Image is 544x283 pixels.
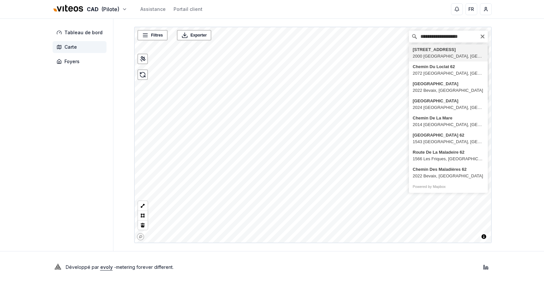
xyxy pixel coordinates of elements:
[53,262,63,272] img: Evoly Logo
[174,6,202,13] a: Portail client
[413,149,484,156] div: Route De La Maladeire 62
[101,5,119,13] span: (Pilote)
[413,121,484,128] div: 2014 [GEOGRAPHIC_DATA], [GEOGRAPHIC_DATA]
[413,98,484,104] div: [GEOGRAPHIC_DATA]
[53,2,127,16] button: CAD(Pilote)
[64,29,103,36] span: Tableau de bord
[413,87,484,94] div: 2022 Bevaix, [GEOGRAPHIC_DATA]
[138,211,148,220] button: Polygon tool (p)
[413,185,446,189] a: Powered by Mapbox
[191,32,207,39] span: Exporter
[135,27,492,244] canvas: Map
[413,132,484,139] div: [GEOGRAPHIC_DATA] 62
[138,201,148,211] button: LineString tool (l)
[468,6,474,13] span: FR
[413,166,484,173] div: Chemin Des Maladières 62
[100,264,113,270] a: evoly
[413,64,484,70] div: Chemin Du Loclat 62
[53,56,109,67] a: Foyers
[53,41,109,53] a: Carte
[413,173,484,179] div: 2022 Bevaix, [GEOGRAPHIC_DATA]
[409,31,488,42] input: Chercher
[480,33,485,39] button: Clear
[137,233,144,241] a: Mapbox homepage
[64,58,80,65] span: Foyers
[413,156,484,162] div: 1566 Les Friques, [GEOGRAPHIC_DATA]
[413,81,484,87] div: [GEOGRAPHIC_DATA]
[413,104,484,111] div: 2024 [GEOGRAPHIC_DATA], [GEOGRAPHIC_DATA]
[64,44,77,50] span: Carte
[151,32,163,39] span: Filtres
[87,5,99,13] span: CAD
[413,139,484,145] div: 1543 [GEOGRAPHIC_DATA], [GEOGRAPHIC_DATA]
[140,6,166,13] a: Assistance
[413,70,484,77] div: 2072 [GEOGRAPHIC_DATA], [GEOGRAPHIC_DATA]
[465,3,477,15] button: FR
[480,233,488,241] button: Toggle attribution
[66,263,174,272] p: Développé par - metering forever different .
[413,115,484,121] div: Chemin De La Mare
[53,27,109,39] a: Tableau de bord
[413,46,484,53] div: [STREET_ADDRESS]
[138,220,148,230] button: Delete
[413,53,484,60] div: 2000 [GEOGRAPHIC_DATA], [GEOGRAPHIC_DATA]
[53,1,84,16] img: Viteos - CAD Logo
